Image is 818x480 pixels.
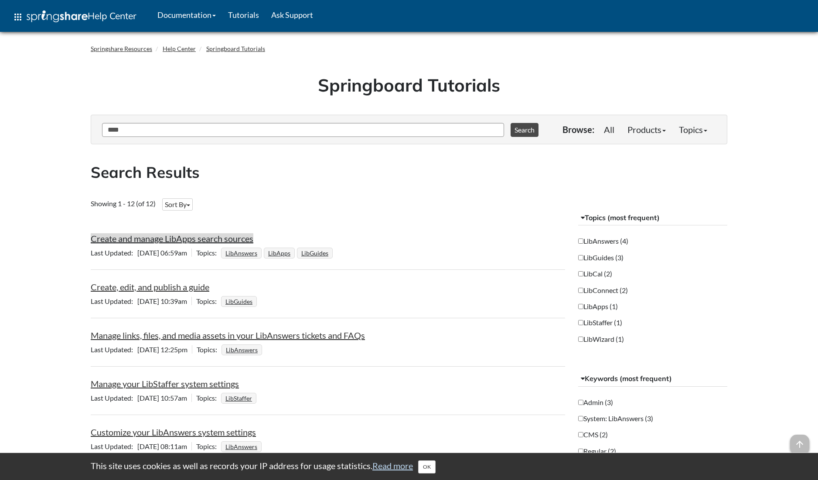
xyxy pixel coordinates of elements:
[196,249,221,257] span: Topics
[97,73,721,97] h1: Springboard Tutorials
[578,371,728,387] button: Keywords (most frequent)
[13,12,23,22] span: apps
[224,295,254,308] a: LibGuides
[162,198,193,211] button: Sort By
[91,199,156,208] span: Showing 1 - 12 (of 12)
[578,271,583,276] input: LibCal (2)
[88,10,136,21] span: Help Center
[196,394,221,402] span: Topics
[91,378,239,389] a: Manage your LibStaffer system settings
[91,330,365,340] a: Manage links, files, and media assets in your LibAnswers tickets and FAQs
[578,446,616,456] label: Regular (2)
[196,297,221,305] span: Topics
[372,460,413,471] a: Read more
[224,392,253,405] a: LibStaffer
[578,432,583,437] input: CMS (2)
[578,430,608,439] label: CMS (2)
[221,297,259,305] ul: Topics
[578,400,583,405] input: Admin (3)
[197,345,222,354] span: Topics
[578,334,624,344] label: LibWizard (1)
[672,121,714,138] a: Topics
[91,233,253,244] a: Create and manage LibApps search sources
[91,345,192,354] span: [DATE] 12:25pm
[578,210,728,226] button: Topics (most frequent)
[206,45,265,52] a: Springboard Tutorials
[221,249,335,257] ul: Topics
[578,414,653,423] label: System: LibAnswers (3)
[27,10,88,22] img: Springshare
[578,302,618,311] label: LibApps (1)
[222,345,264,354] ul: Topics
[91,394,191,402] span: [DATE] 10:57am
[91,249,191,257] span: [DATE] 06:59am
[91,45,152,52] a: Springshare Resources
[7,4,143,30] a: apps Help Center
[91,345,137,354] span: Last Updated
[790,436,809,446] a: arrow_upward
[91,394,137,402] span: Last Updated
[91,427,256,437] a: Customize your LibAnswers system settings
[91,162,727,183] h2: Search Results
[221,442,264,450] ul: Topics
[222,4,265,26] a: Tutorials
[578,288,583,293] input: LibConnect (2)
[578,236,628,246] label: LibAnswers (4)
[578,398,613,407] label: Admin (3)
[300,247,330,259] a: LibGuides
[82,460,736,473] div: This site uses cookies as well as records your IP address for usage statistics.
[790,435,809,454] span: arrow_upward
[578,320,583,325] input: LibStaffer (1)
[578,416,583,421] input: System: LibAnswers (3)
[578,253,624,262] label: LibGuides (3)
[578,449,583,454] input: Regular (2)
[224,440,259,453] a: LibAnswers
[265,4,319,26] a: Ask Support
[91,442,137,450] span: Last Updated
[163,45,196,52] a: Help Center
[562,123,594,136] p: Browse:
[91,282,209,292] a: Create, edit, and publish a guide
[221,394,259,402] ul: Topics
[151,4,222,26] a: Documentation
[578,286,628,295] label: LibConnect (2)
[91,249,137,257] span: Last Updated
[578,304,583,309] input: LibApps (1)
[267,247,292,259] a: LibApps
[224,247,259,259] a: LibAnswers
[578,318,622,327] label: LibStaffer (1)
[578,238,583,244] input: LibAnswers (4)
[511,123,539,137] button: Search
[91,442,191,450] span: [DATE] 08:11am
[91,297,137,305] span: Last Updated
[578,269,612,279] label: LibCal (2)
[578,255,583,260] input: LibGuides (3)
[621,121,672,138] a: Products
[418,460,436,473] button: Close
[597,121,621,138] a: All
[196,442,221,450] span: Topics
[91,297,191,305] span: [DATE] 10:39am
[578,337,583,342] input: LibWizard (1)
[225,344,259,356] a: LibAnswers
